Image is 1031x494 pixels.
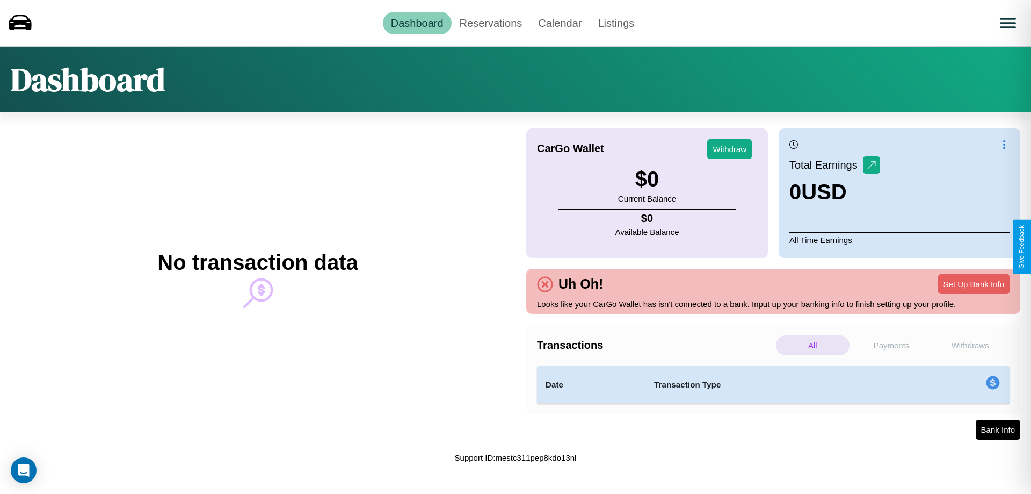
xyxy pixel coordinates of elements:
h4: $ 0 [615,212,679,225]
h4: Date [546,378,637,391]
p: Support ID: mestc311pep8kdo13nl [455,450,577,465]
p: Available Balance [615,225,679,239]
h4: Transactions [537,339,773,352]
p: Payments [855,335,928,355]
a: Listings [590,12,642,34]
h4: Transaction Type [654,378,898,391]
button: Set Up Bank Info [938,274,1010,294]
h3: 0 USD [789,180,880,204]
a: Calendar [530,12,590,34]
a: Dashboard [383,12,452,34]
button: Open menu [993,8,1023,38]
h4: CarGo Wallet [537,142,604,155]
a: Reservations [452,12,531,34]
button: Withdraw [707,139,752,159]
button: Bank Info [976,420,1020,440]
div: Give Feedback [1018,225,1026,269]
p: All [776,335,850,355]
p: Current Balance [618,191,676,206]
p: Looks like your CarGo Wallet has isn't connected to a bank. Input up your banking info to finish ... [537,297,1010,311]
p: Total Earnings [789,155,863,175]
h4: Uh Oh! [553,276,608,292]
h2: No transaction data [157,250,358,275]
table: simple table [537,366,1010,404]
h1: Dashboard [11,58,165,102]
h3: $ 0 [618,167,676,191]
p: Withdraws [933,335,1007,355]
p: All Time Earnings [789,232,1010,247]
div: Open Intercom Messenger [11,457,37,483]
